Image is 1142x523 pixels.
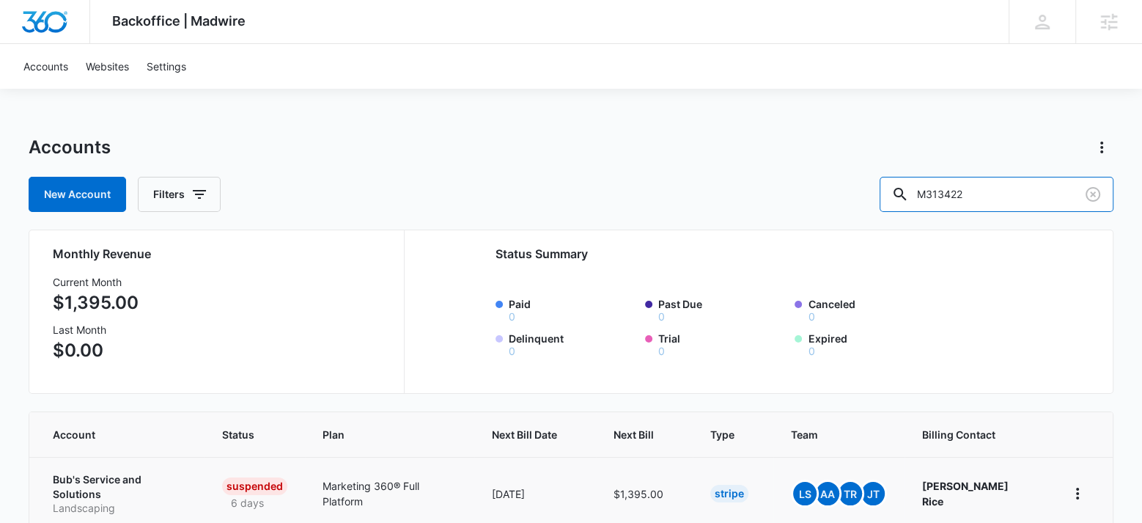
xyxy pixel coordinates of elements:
input: Search [880,177,1113,212]
span: Backoffice | Madwire [112,13,246,29]
a: Settings [138,44,195,89]
label: Paid [509,296,636,322]
a: Bub's Service and SolutionsLandscaping [53,472,187,516]
h2: Status Summary [496,245,1016,263]
span: Plan [323,427,457,442]
div: Stripe [710,485,748,502]
button: Filters [138,177,221,212]
span: TR [839,482,862,505]
p: Marketing 360® Full Platform [323,478,457,509]
p: 6 days [222,495,273,511]
h3: Current Month [53,274,139,290]
div: Suspended [222,478,287,495]
span: Team [791,427,866,442]
p: $0.00 [53,337,139,364]
a: New Account [29,177,126,212]
label: Delinquent [509,331,636,356]
h2: Monthly Revenue [53,245,386,263]
span: LS [793,482,817,505]
button: Clear [1081,183,1105,206]
label: Canceled [808,296,935,322]
a: Accounts [15,44,77,89]
span: JT [861,482,885,505]
a: Websites [77,44,138,89]
p: $1,395.00 [53,290,139,316]
strong: [PERSON_NAME] Rice [922,480,1009,508]
button: Actions [1090,136,1113,159]
h3: Last Month [53,322,139,337]
span: Billing Contact [922,427,1031,442]
p: Bub's Service and Solutions [53,472,187,501]
label: Past Due [658,296,786,322]
span: Next Bill Date [492,427,557,442]
h1: Accounts [29,136,111,158]
span: Type [710,427,734,442]
p: Landscaping [53,501,187,516]
span: Account [53,427,166,442]
span: Next Bill [614,427,654,442]
span: Status [222,427,266,442]
button: home [1066,482,1089,505]
label: Trial [658,331,786,356]
label: Expired [808,331,935,356]
span: AA [816,482,839,505]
